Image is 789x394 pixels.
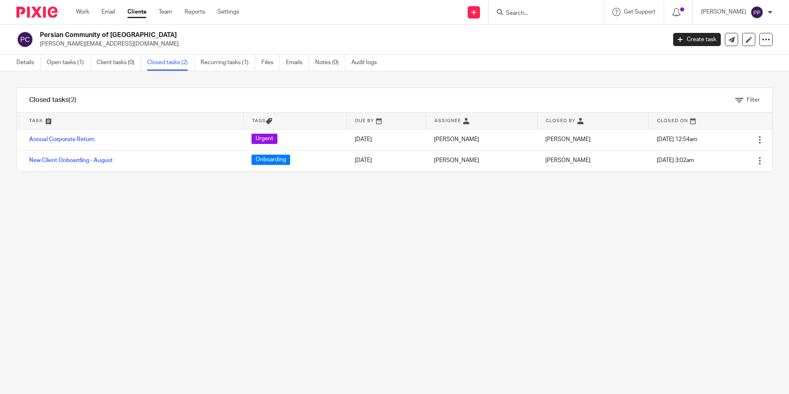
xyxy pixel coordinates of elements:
[251,134,277,144] span: Urgent
[426,129,537,150] td: [PERSON_NAME]
[750,6,764,19] img: svg%3E
[102,8,115,16] a: Email
[545,137,591,142] span: [PERSON_NAME]
[147,55,194,71] a: Closed tasks (2)
[545,158,591,163] span: [PERSON_NAME]
[69,97,76,103] span: (2)
[47,55,90,71] a: Open tasks (1)
[16,55,41,71] a: Details
[346,129,426,150] td: [DATE]
[315,55,345,71] a: Notes (0)
[346,150,426,171] td: [DATE]
[29,96,76,104] h1: Closed tasks
[16,7,58,18] img: Pixie
[127,8,146,16] a: Clients
[97,55,141,71] a: Client tasks (0)
[747,97,760,103] span: Filter
[657,137,697,142] span: [DATE] 12:54am
[29,158,113,163] a: New Client Onboarding - August
[76,8,89,16] a: Work
[40,31,537,39] h2: Persian Community of [GEOGRAPHIC_DATA]
[40,40,661,48] p: [PERSON_NAME][EMAIL_ADDRESS][DOMAIN_NAME]
[185,8,205,16] a: Reports
[251,155,290,165] span: Onboarding
[243,113,346,129] th: Tags
[201,55,255,71] a: Recurring tasks (1)
[505,10,579,17] input: Search
[426,150,537,171] td: [PERSON_NAME]
[351,55,383,71] a: Audit logs
[673,33,721,46] a: Create task
[29,137,95,142] a: Annual Corporate Return
[217,8,239,16] a: Settings
[159,8,172,16] a: Team
[16,31,34,48] img: svg%3E
[657,158,694,163] span: [DATE] 3:02am
[624,9,655,15] span: Get Support
[286,55,309,71] a: Emails
[701,8,746,16] p: [PERSON_NAME]
[261,55,280,71] a: Files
